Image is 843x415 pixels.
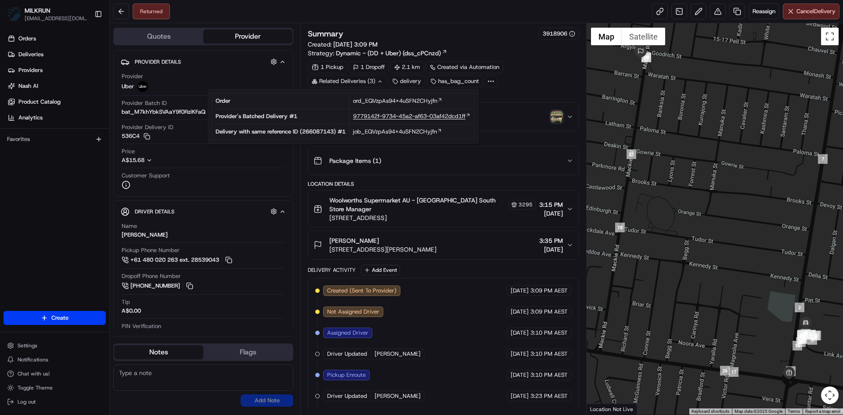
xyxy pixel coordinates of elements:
[589,403,618,415] a: Open this area in Google Maps (opens a new window)
[4,311,106,325] button: Create
[810,331,820,340] div: 4
[615,223,625,232] div: 18
[530,371,568,379] span: 3:10 PM AEST
[308,61,347,73] div: 1 Pickup
[308,180,579,188] div: Location Details
[122,72,143,80] span: Provider
[327,350,367,358] span: Driver Updated
[551,111,563,123] img: photo_proof_of_delivery image
[122,123,173,131] span: Provider Delivery ID
[18,384,53,391] span: Toggle Theme
[18,35,36,43] span: Orders
[539,209,563,218] span: [DATE]
[543,30,575,38] button: 3918906
[18,398,36,405] span: Log out
[122,132,150,140] button: 536C4
[591,28,622,45] button: Show street map
[539,236,563,245] span: 3:35 PM
[212,124,349,140] td: Delivery with same reference ID ( 266087143 ) # 1
[786,366,796,376] div: 16
[795,303,804,312] div: 2
[18,82,38,90] span: Nash AI
[122,172,170,180] span: Customer Support
[122,298,130,306] span: Tip
[203,29,292,43] button: Provider
[135,58,181,65] span: Provider Details
[4,382,106,394] button: Toggle Theme
[121,204,286,219] button: Driver Details
[349,61,389,73] div: 1 Dropoff
[539,200,563,209] span: 3:15 PM
[818,154,828,164] div: 7
[18,342,37,349] span: Settings
[329,213,535,222] span: [STREET_ADDRESS]
[122,156,144,164] span: A$15.68
[329,196,506,213] span: Woolworths Supermarket AU - [GEOGRAPHIC_DATA] South Store Manager
[18,66,43,74] span: Providers
[806,330,816,339] div: 6
[389,75,425,87] div: delivery
[353,97,471,105] a: ord_EQVzpAs94X4uSFN2CHyjfn
[25,15,87,22] button: [EMAIL_ADDRESS][DOMAIN_NAME]
[530,308,568,316] span: 3:09 PM AEST
[122,307,141,315] div: A$0.00
[692,408,729,415] button: Keyboard shortcuts
[801,329,811,339] div: 11
[327,287,396,295] span: Created (Sent To Provider)
[122,148,135,155] span: Price
[729,367,739,377] div: 17
[18,114,43,122] span: Analytics
[25,6,50,15] button: MILKRUN
[18,356,48,363] span: Notifications
[4,339,106,352] button: Settings
[4,95,109,109] a: Product Catalog
[329,236,379,245] span: [PERSON_NAME]
[4,368,106,380] button: Chat with us!
[353,112,471,120] a: 9779142f-9734-45a2-af63-03af42dcd1ff
[212,94,349,109] td: Order
[807,335,817,345] div: 3
[797,331,807,340] div: 14
[427,75,483,87] div: has_bag_count
[51,314,68,322] span: Create
[137,81,148,92] img: uber-new-logo.jpeg
[753,7,775,15] span: Reassign
[4,79,109,93] a: Nash AI
[18,370,50,377] span: Chat with us!
[805,409,840,414] a: Report a map error
[308,267,356,274] div: Delivery Activity
[353,128,442,136] a: job_EQVzpAs94X4uSFN2CHyjfn
[361,265,400,275] button: Add Event
[511,371,529,379] span: [DATE]
[796,7,836,15] span: Cancel Delivery
[327,329,368,337] span: Assigned Driver
[114,29,203,43] button: Quotes
[4,132,106,146] div: Favorites
[511,350,529,358] span: [DATE]
[308,75,387,87] div: Related Deliveries (3)
[530,350,568,358] span: 3:10 PM AEST
[426,61,503,73] a: Created via Automation
[212,109,349,124] td: Provider's Batched Delivery # 1
[329,245,436,254] span: [STREET_ADDRESS][PERSON_NAME]
[18,51,43,58] span: Deliveries
[519,201,533,208] span: 3295
[203,345,292,359] button: Flags
[720,366,730,375] div: 26
[788,409,800,414] a: Terms (opens in new tab)
[333,40,378,48] span: [DATE] 3:09 PM
[587,404,637,415] div: Location Not Live
[4,396,106,408] button: Log out
[627,149,636,159] div: 21
[530,392,568,400] span: 3:23 PM AEST
[641,52,651,62] div: 19
[4,354,106,366] button: Notifications
[122,322,161,330] span: PIN Verification
[821,28,839,45] button: Toggle fullscreen view
[4,4,91,25] button: MILKRUNMILKRUN[EMAIL_ADDRESS][DOMAIN_NAME]
[122,255,234,265] a: +61 480 020 263 ext. 28539043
